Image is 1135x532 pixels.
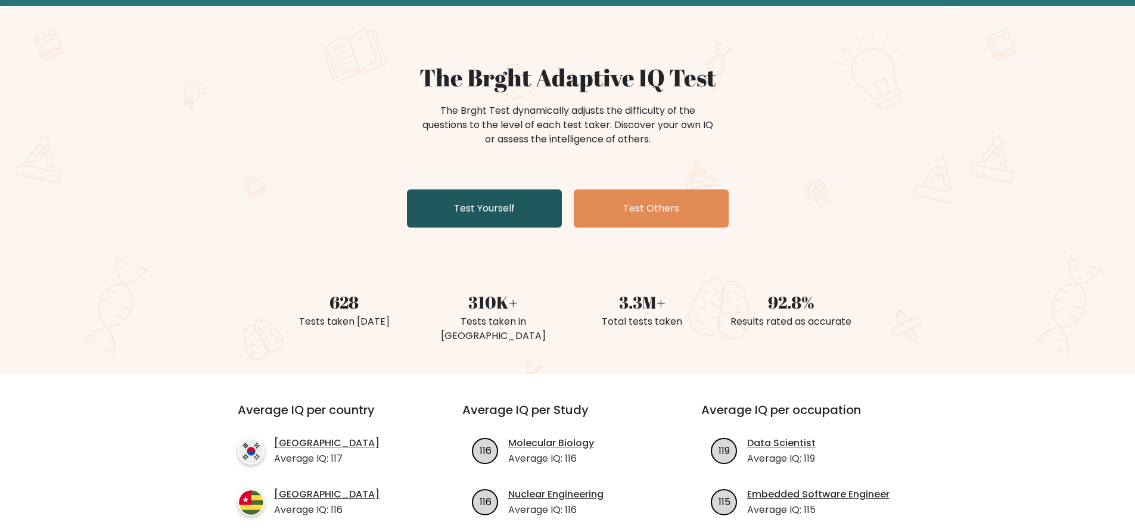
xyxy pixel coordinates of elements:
[238,403,419,431] h3: Average IQ per country
[508,503,604,517] p: Average IQ: 116
[508,487,604,502] a: Nuclear Engineering
[277,315,412,329] div: Tests taken [DATE]
[719,443,730,457] text: 119
[480,494,492,508] text: 116
[238,489,265,516] img: country
[719,494,730,508] text: 115
[575,315,710,329] div: Total tests taken
[724,315,859,329] div: Results rated as accurate
[508,452,594,466] p: Average IQ: 116
[274,436,380,450] a: [GEOGRAPHIC_DATA]
[480,443,492,457] text: 116
[277,290,412,315] div: 628
[747,436,816,450] a: Data Scientist
[747,503,890,517] p: Average IQ: 115
[274,503,380,517] p: Average IQ: 116
[277,63,859,92] h1: The Brght Adaptive IQ Test
[426,290,561,315] div: 310K+
[747,452,816,466] p: Average IQ: 119
[426,315,561,343] div: Tests taken in [GEOGRAPHIC_DATA]
[574,189,729,228] a: Test Others
[462,403,673,431] h3: Average IQ per Study
[238,438,265,465] img: country
[747,487,890,502] a: Embedded Software Engineer
[701,403,912,431] h3: Average IQ per occupation
[724,290,859,315] div: 92.8%
[508,436,594,450] a: Molecular Biology
[575,290,710,315] div: 3.3M+
[407,189,562,228] a: Test Yourself
[274,452,380,466] p: Average IQ: 117
[419,104,717,147] div: The Brght Test dynamically adjusts the difficulty of the questions to the level of each test take...
[274,487,380,502] a: [GEOGRAPHIC_DATA]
